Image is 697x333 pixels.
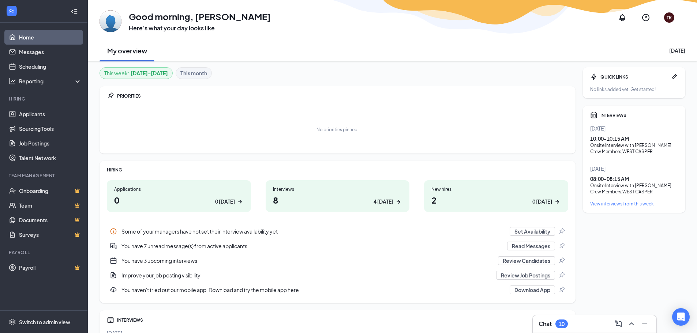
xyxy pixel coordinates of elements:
[121,242,503,250] div: You have 7 unread message(s) from active applicants
[590,111,597,119] svg: Calendar
[19,213,82,227] a: DocumentsCrown
[19,260,82,275] a: PayrollCrown
[19,198,82,213] a: TeamCrown
[110,257,117,264] svg: CalendarNew
[19,136,82,151] a: Job Postings
[107,283,568,297] a: DownloadYou haven't tried out our mobile app. Download and try the mobile app here...Download AppPin
[374,198,393,205] div: 4 [DATE]
[110,242,117,250] svg: DoubleChatActive
[19,30,82,45] a: Home
[273,194,402,206] h1: 8
[558,257,565,264] svg: Pin
[316,126,359,133] div: No priorities pinned.
[9,96,80,102] div: Hiring
[107,180,251,212] a: Applications00 [DATE]ArrowRight
[110,228,117,235] svg: Info
[107,239,568,253] div: You have 7 unread message(s) from active applicants
[19,227,82,242] a: SurveysCrown
[626,318,637,330] button: ChevronUp
[19,151,82,165] a: Talent Network
[590,165,678,172] div: [DATE]
[266,180,410,212] a: Interviews84 [DATE]ArrowRight
[121,272,492,279] div: Improve your job posting visibility
[510,285,555,294] button: Download App
[19,107,82,121] a: Applicants
[590,189,678,195] div: Crew Members , WEST CASPER
[507,242,555,250] button: Read Messages
[424,180,568,212] a: New hires20 [DATE]ArrowRight
[590,182,678,189] div: Onsite Interview with [PERSON_NAME]
[395,198,402,205] svg: ArrowRight
[431,186,561,192] div: New hires
[107,224,568,239] a: InfoSome of your managers have not set their interview availability yetSet AvailabilityPin
[107,253,568,268] div: You have 3 upcoming interviews
[129,24,271,32] h3: Here’s what your day looks like
[110,286,117,294] svg: Download
[107,268,568,283] div: Improve your job posting visibility
[590,73,597,80] svg: Bolt
[600,112,678,118] div: INTERVIEWS
[9,173,80,179] div: Team Management
[110,272,117,279] svg: DocumentAdd
[100,10,121,32] img: Tina Kelly
[667,15,672,21] div: TK
[671,73,678,80] svg: Pen
[590,125,678,132] div: [DATE]
[236,198,244,205] svg: ArrowRight
[9,318,16,326] svg: Settings
[107,253,568,268] a: CalendarNewYou have 3 upcoming interviewsReview CandidatesPin
[614,319,623,328] svg: ComposeMessage
[672,308,690,326] div: Open Intercom Messenger
[104,69,168,77] div: This week :
[107,167,568,173] div: HIRING
[117,317,568,323] div: INTERVIEWS
[558,228,565,235] svg: Pin
[215,198,235,205] div: 0 [DATE]
[121,228,505,235] div: Some of your managers have not set their interview availability yet
[19,77,82,85] div: Reporting
[498,256,555,265] button: Review Candidates
[19,59,82,74] a: Scheduling
[600,74,668,80] div: QUICK LINKS
[639,318,651,330] button: Minimize
[107,46,147,55] h2: My overview
[19,121,82,136] a: Sourcing Tools
[559,321,565,327] div: 10
[8,7,15,15] svg: WorkstreamLogo
[129,10,271,23] h1: Good morning, [PERSON_NAME]
[9,77,16,85] svg: Analysis
[107,92,114,99] svg: Pin
[510,227,555,236] button: Set Availability
[641,13,650,22] svg: QuestionInfo
[9,249,80,256] div: Payroll
[590,135,678,142] div: 10:00 - 10:15 AM
[19,183,82,198] a: OnboardingCrown
[114,194,244,206] h1: 0
[107,283,568,297] div: You haven't tried out our mobile app. Download and try the mobile app here...
[19,318,70,326] div: Switch to admin view
[107,239,568,253] a: DoubleChatActiveYou have 7 unread message(s) from active applicantsRead MessagesPin
[539,320,552,328] h3: Chat
[431,194,561,206] h1: 2
[612,318,624,330] button: ComposeMessage
[107,316,114,323] svg: Calendar
[554,198,561,205] svg: ArrowRight
[618,13,627,22] svg: Notifications
[71,8,78,15] svg: Collapse
[590,175,678,182] div: 08:00 - 08:15 AM
[121,257,494,264] div: You have 3 upcoming interviews
[496,271,555,280] button: Review Job Postings
[558,242,565,250] svg: Pin
[590,201,678,207] a: View interviews from this week
[558,272,565,279] svg: Pin
[590,148,678,155] div: Crew Members , WEST CASPER
[532,198,552,205] div: 0 [DATE]
[117,93,568,99] div: PRIORITIES
[590,86,678,92] div: No links added yet. Get started!
[558,286,565,294] svg: Pin
[180,69,207,77] b: This month
[107,224,568,239] div: Some of your managers have not set their interview availability yet
[114,186,244,192] div: Applications
[19,45,82,59] a: Messages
